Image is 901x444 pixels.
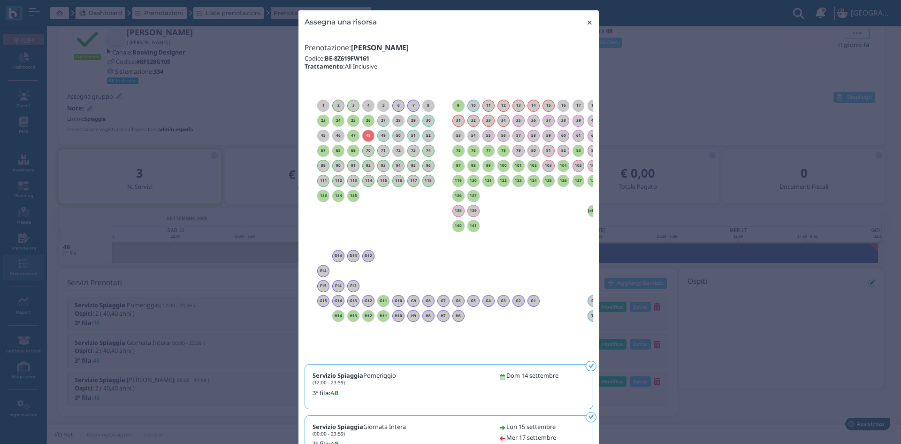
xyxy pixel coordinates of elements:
h6: 34 [497,118,510,123]
b: BE-8Z619FW161 [325,54,369,62]
h6: 94 [392,164,405,168]
small: (00:00 - 23:59) [313,430,345,437]
h6: 32 [467,118,480,123]
h6: 5 [377,103,389,108]
h6: 102 [527,164,540,168]
h6: 103 [542,164,555,168]
h6: 77 [482,148,495,153]
small: (12:00 - 23:59) [313,379,345,386]
h6: 118 [422,179,435,183]
h6: 69 [347,148,359,153]
h6: 27 [377,118,389,123]
h6: 15 [542,103,555,108]
h6: 112 [332,179,344,183]
h6: 125 [542,179,555,183]
h6: F13 [347,284,359,288]
h6: 68 [332,148,344,153]
h6: 117 [407,179,420,183]
h6: 49 [377,133,389,138]
h6: G8 [422,299,435,303]
h6: 4 [362,103,374,108]
h6: G3 [497,299,510,303]
h6: 140 [452,224,465,228]
h6: 13 [512,103,525,108]
h6: 82 [557,148,570,153]
h6: 52 [422,133,435,138]
h6: 72 [392,148,405,153]
h6: 97 [452,164,465,168]
h6: 115 [377,179,389,183]
h6: 104 [557,164,570,168]
h6: 91 [347,164,359,168]
h6: 83 [573,148,585,153]
h6: G7 [437,299,450,303]
h6: G6 [452,299,465,303]
h6: 38 [557,118,570,123]
h6: G14 [332,299,344,303]
span: × [586,16,593,29]
h6: 10 [467,103,480,108]
h6: 79 [512,148,525,153]
h6: 92 [362,164,374,168]
h6: 121 [482,179,495,183]
h6: 53 [452,133,465,138]
h4: Assegna una risorsa [305,16,377,27]
h6: 11 [482,103,495,108]
h6: 57 [512,133,525,138]
h6: F14 [332,284,344,288]
h6: G2 [512,299,525,303]
h6: 124 [527,179,540,183]
h6: 54 [467,133,480,138]
h6: 90 [332,164,344,168]
h6: H9 [407,314,420,318]
b: Servizio Spiaggia [313,422,363,431]
h5: Codice: [305,55,593,62]
h6: 59 [542,133,555,138]
h6: 113 [347,179,359,183]
h6: 71 [377,148,389,153]
h6: E14 [317,269,329,273]
h6: G15 [317,299,329,303]
h6: 12 [497,103,510,108]
h6: 93 [377,164,389,168]
h6: 96 [422,164,435,168]
h6: 100 [497,164,510,168]
h6: 101 [512,164,525,168]
h6: 114 [362,179,374,183]
h6: D13 [347,254,359,258]
h6: D12 [362,254,374,258]
h6: 48 [362,133,374,138]
h6: H11 [377,314,389,318]
h6: 98 [467,164,480,168]
h6: 35 [512,118,525,123]
h6: 73 [407,148,420,153]
label: 3° fila: [313,389,489,397]
h6: G10 [392,299,405,303]
h6: 14 [527,103,540,108]
h6: G5 [467,299,480,303]
b: 48 [330,389,338,397]
h6: F15 [317,284,329,288]
h6: 105 [573,164,585,168]
h4: Prenotazione: [305,44,593,52]
h6: 67 [317,148,329,153]
h6: 134 [332,194,344,198]
h6: 76 [467,148,480,153]
h6: 89 [317,164,329,168]
h6: 135 [347,194,359,198]
h6: 9 [452,103,465,108]
h6: G11 [377,299,389,303]
b: Servizio Spiaggia [313,371,363,380]
h6: 138 [452,209,465,213]
h6: H10 [392,314,405,318]
h6: 29 [407,118,420,123]
h6: 16 [557,103,570,108]
h6: G9 [407,299,420,303]
h6: 136 [452,194,465,198]
h6: 8 [422,103,435,108]
h6: 2 [332,103,344,108]
h6: 75 [452,148,465,153]
h6: 37 [542,118,555,123]
h6: G4 [482,299,495,303]
h6: 95 [407,164,420,168]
